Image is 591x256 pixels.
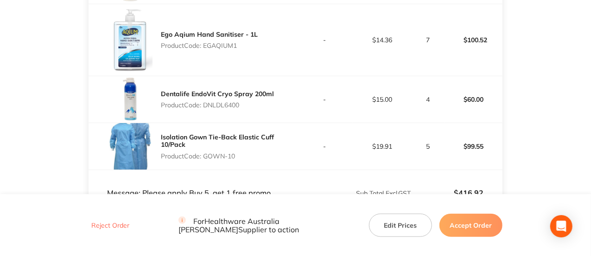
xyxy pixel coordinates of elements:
p: $99.55 [445,135,502,158]
div: Open Intercom Messenger [550,215,572,237]
p: 7 [412,36,444,44]
p: $19.91 [354,143,411,150]
p: - [296,143,353,150]
button: Accept Order [439,213,502,236]
img: eXEzZGNzbg [107,76,153,123]
p: Sub Total Excl. GST [296,190,411,197]
p: Product Code: EGAQIUM1 [161,42,258,49]
button: Edit Prices [369,213,432,236]
p: 4 [412,96,444,103]
p: $60.00 [445,88,502,111]
p: $14.36 [354,36,411,44]
img: YnUxMHltdQ [107,4,153,76]
p: $100.52 [445,29,502,51]
p: $15.00 [354,96,411,103]
td: Message: Please apply Buy 5, get 1 free promo [89,170,295,198]
p: - [296,36,353,44]
p: - [296,96,353,103]
p: $416.92 [412,189,483,197]
p: Product Code: GOWN-10 [161,152,295,160]
a: Isolation Gown Tie-Back Elastic Cuff 10/Pack [161,133,274,149]
p: Product Code: DNLDL6400 [161,101,274,109]
a: Ego Aqium Hand Sanitiser - 1L [161,30,258,39]
p: 5 [412,143,444,150]
img: MXhvcDJ1aQ [107,123,153,170]
p: For Healthware Australia [PERSON_NAME] Supplier to action [178,216,358,234]
button: Reject Order [89,221,132,230]
a: Dentalife EndoVit Cryo Spray 200ml [161,90,274,98]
